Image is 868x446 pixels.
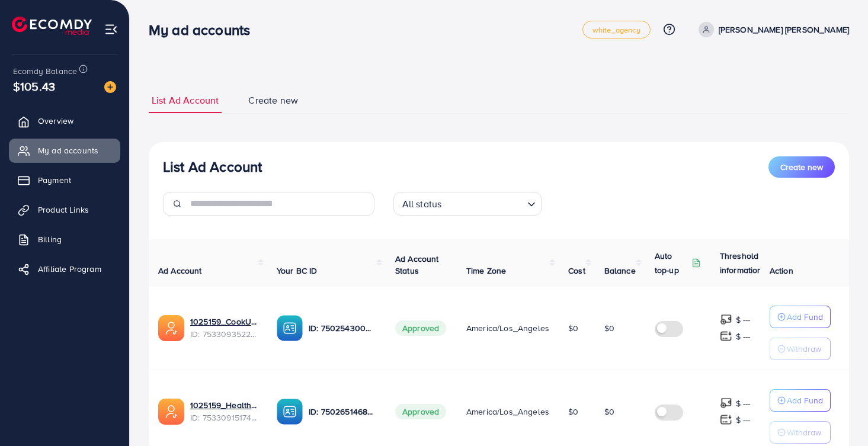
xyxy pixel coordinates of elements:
[770,306,831,328] button: Add Fund
[9,168,120,192] a: Payment
[393,192,542,216] div: Search for option
[9,139,120,162] a: My ad accounts
[152,94,219,107] span: List Ad Account
[277,315,303,341] img: ic-ba-acc.ded83a64.svg
[592,26,640,34] span: white_agency
[395,404,446,419] span: Approved
[466,265,506,277] span: Time Zone
[719,23,849,37] p: [PERSON_NAME] [PERSON_NAME]
[736,396,751,410] p: $ ---
[787,393,823,408] p: Add Fund
[582,21,651,38] a: white_agency
[158,315,184,341] img: ic-ads-acc.e4c84228.svg
[13,65,77,77] span: Ecomdy Balance
[604,265,636,277] span: Balance
[400,195,444,213] span: All status
[38,115,73,127] span: Overview
[38,263,101,275] span: Affiliate Program
[190,412,258,423] span: ID: 7533091517477666817
[190,399,258,423] div: <span class='underline'>1025159_Healthy Vibrant Living_1753934588845</span></br>7533091517477666817
[309,405,376,419] p: ID: 7502651468420317191
[768,156,835,178] button: Create new
[309,321,376,335] p: ID: 7502543000648794128
[568,406,578,418] span: $0
[568,322,578,334] span: $0
[12,17,92,35] img: logo
[720,397,732,409] img: top-up amount
[736,329,751,344] p: $ ---
[770,265,793,277] span: Action
[190,316,258,328] a: 1025159_CookURC Essentials_1753935022025
[38,174,71,186] span: Payment
[277,399,303,425] img: ic-ba-acc.ded83a64.svg
[149,21,260,38] h3: My ad accounts
[158,265,202,277] span: Ad Account
[9,257,120,281] a: Affiliate Program
[787,425,821,439] p: Withdraw
[720,249,778,277] p: Threshold information
[190,399,258,411] a: 1025159_Healthy Vibrant Living_1753934588845
[9,227,120,251] a: Billing
[38,145,98,156] span: My ad accounts
[787,310,823,324] p: Add Fund
[104,23,118,36] img: menu
[190,328,258,340] span: ID: 7533093522495029249
[736,413,751,427] p: $ ---
[445,193,522,213] input: Search for option
[780,161,823,173] span: Create new
[104,81,116,93] img: image
[9,109,120,133] a: Overview
[604,322,614,334] span: $0
[190,316,258,340] div: <span class='underline'>1025159_CookURC Essentials_1753935022025</span></br>7533093522495029249
[787,342,821,356] p: Withdraw
[38,233,62,245] span: Billing
[277,265,318,277] span: Your BC ID
[38,204,89,216] span: Product Links
[720,413,732,426] img: top-up amount
[770,338,831,360] button: Withdraw
[466,322,549,334] span: America/Los_Angeles
[158,399,184,425] img: ic-ads-acc.e4c84228.svg
[466,406,549,418] span: America/Los_Angeles
[720,313,732,326] img: top-up amount
[720,330,732,342] img: top-up amount
[736,313,751,327] p: $ ---
[694,22,849,37] a: [PERSON_NAME] [PERSON_NAME]
[395,320,446,336] span: Approved
[655,249,689,277] p: Auto top-up
[163,158,262,175] h3: List Ad Account
[9,198,120,222] a: Product Links
[770,421,831,444] button: Withdraw
[568,265,585,277] span: Cost
[604,406,614,418] span: $0
[770,389,831,412] button: Add Fund
[13,78,55,95] span: $105.43
[248,94,298,107] span: Create new
[395,253,439,277] span: Ad Account Status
